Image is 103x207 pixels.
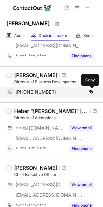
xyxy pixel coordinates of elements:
[14,33,25,38] span: About
[69,181,94,188] button: Reveal Button
[15,135,83,141] span: [EMAIL_ADDRESS][DOMAIN_NAME]
[15,182,65,188] span: [EMAIL_ADDRESS][DOMAIN_NAME]
[15,89,56,95] span: [PHONE_NUMBER]
[14,115,99,121] div: Director of Admissions
[69,145,94,152] button: Reveal Button
[39,33,69,38] span: Decision makers
[69,125,94,131] button: Reveal Button
[13,4,52,12] img: ContactOut v5.3.10
[15,43,83,49] span: [EMAIL_ADDRESS][DOMAIN_NAME]
[83,33,96,38] span: Similar
[14,108,88,114] div: Heber "[PERSON_NAME]" [PERSON_NAME]
[14,165,57,171] div: [PERSON_NAME]
[14,72,57,78] div: [PERSON_NAME]
[15,192,83,198] span: [EMAIL_ADDRESS][DOMAIN_NAME]
[14,172,99,178] div: Chief Executive Officer
[14,79,99,85] div: Director of Business Development
[15,125,65,131] span: ***@[DOMAIN_NAME]
[69,53,94,59] button: Reveal Button
[6,19,50,27] h1: [PERSON_NAME]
